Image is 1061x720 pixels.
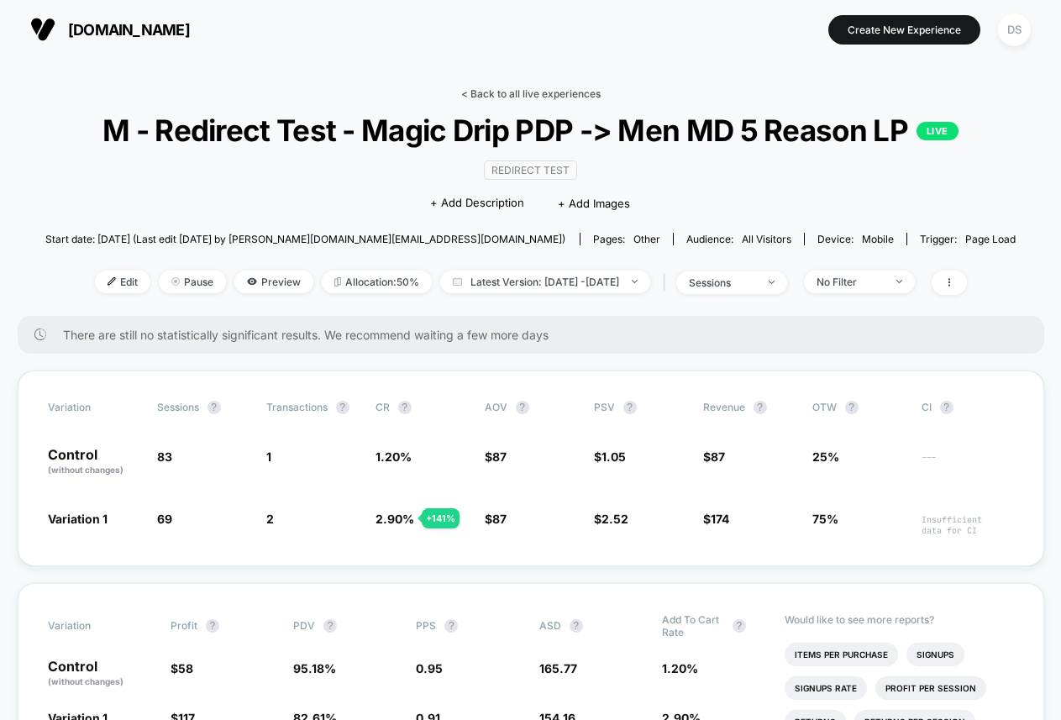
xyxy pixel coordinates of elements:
[48,401,140,414] span: Variation
[594,449,626,464] span: $
[492,512,507,526] span: 87
[570,619,583,633] button: ?
[804,233,906,245] span: Device:
[45,233,565,245] span: Start date: [DATE] (Last edit [DATE] by [PERSON_NAME][DOMAIN_NAME][EMAIL_ADDRESS][DOMAIN_NAME])
[785,676,867,700] li: Signups Rate
[266,449,271,464] span: 1
[558,197,630,210] span: + Add Images
[30,17,55,42] img: Visually logo
[485,401,507,413] span: AOV
[207,401,221,414] button: ?
[662,613,724,639] span: Add To Cart Rate
[742,233,791,245] span: All Visitors
[461,87,601,100] a: < Back to all live experiences
[48,448,140,476] p: Control
[422,508,460,528] div: + 141 %
[812,401,905,414] span: OTW
[812,449,839,464] span: 25%
[623,401,637,414] button: ?
[266,512,274,526] span: 2
[516,401,529,414] button: ?
[998,13,1031,46] div: DS
[922,452,1014,476] span: ---
[689,276,756,289] div: sessions
[686,233,791,245] div: Audience:
[733,619,746,633] button: ?
[108,277,116,286] img: edit
[594,401,615,413] span: PSV
[440,271,650,293] span: Latest Version: [DATE] - [DATE]
[920,233,1016,245] div: Trigger:
[917,122,959,140] p: LIVE
[659,271,676,295] span: |
[812,512,838,526] span: 75%
[293,619,315,632] span: PDV
[398,401,412,414] button: ?
[266,401,328,413] span: Transactions
[703,512,729,526] span: $
[416,661,443,675] span: 0.95
[416,619,436,632] span: PPS
[68,21,190,39] span: [DOMAIN_NAME]
[594,512,628,526] span: $
[539,619,561,632] span: ASD
[157,512,172,526] span: 69
[48,512,108,526] span: Variation 1
[63,328,1011,342] span: There are still no statistically significant results. We recommend waiting a few more days
[444,619,458,633] button: ?
[171,661,193,675] span: $
[171,277,180,286] img: end
[336,401,349,414] button: ?
[48,660,154,688] p: Control
[376,512,414,526] span: 2.90 %
[48,676,123,686] span: (without changes)
[754,401,767,414] button: ?
[376,449,412,464] span: 1.20 %
[662,661,698,675] span: 1.20 %
[703,401,745,413] span: Revenue
[922,514,1014,536] span: Insufficient data for CI
[485,449,507,464] span: $
[875,676,986,700] li: Profit Per Session
[430,195,524,212] span: + Add Description
[323,619,337,633] button: ?
[711,512,729,526] span: 174
[896,280,902,283] img: end
[993,13,1036,47] button: DS
[334,277,341,286] img: rebalance
[633,233,660,245] span: other
[157,401,199,413] span: Sessions
[492,449,507,464] span: 87
[484,160,577,180] span: Redirect Test
[48,613,140,639] span: Variation
[234,271,313,293] span: Preview
[601,512,628,526] span: 2.52
[785,613,1014,626] p: Would like to see more reports?
[862,233,894,245] span: mobile
[539,661,577,675] span: 165.77
[322,271,432,293] span: Allocation: 50%
[593,233,660,245] div: Pages:
[922,401,1014,414] span: CI
[453,277,462,286] img: calendar
[159,271,226,293] span: Pause
[94,113,968,148] span: M - Redirect Test - Magic Drip PDP -> Men MD 5 Reason LP
[785,643,898,666] li: Items Per Purchase
[845,401,859,414] button: ?
[157,449,172,464] span: 83
[601,449,626,464] span: 1.05
[632,280,638,283] img: end
[485,512,507,526] span: $
[965,233,1016,245] span: Page Load
[906,643,964,666] li: Signups
[293,661,336,675] span: 95.18 %
[171,619,197,632] span: Profit
[828,15,980,45] button: Create New Experience
[95,271,150,293] span: Edit
[703,449,725,464] span: $
[769,281,775,284] img: end
[817,276,884,288] div: No Filter
[178,661,193,675] span: 58
[48,465,123,475] span: (without changes)
[711,449,725,464] span: 87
